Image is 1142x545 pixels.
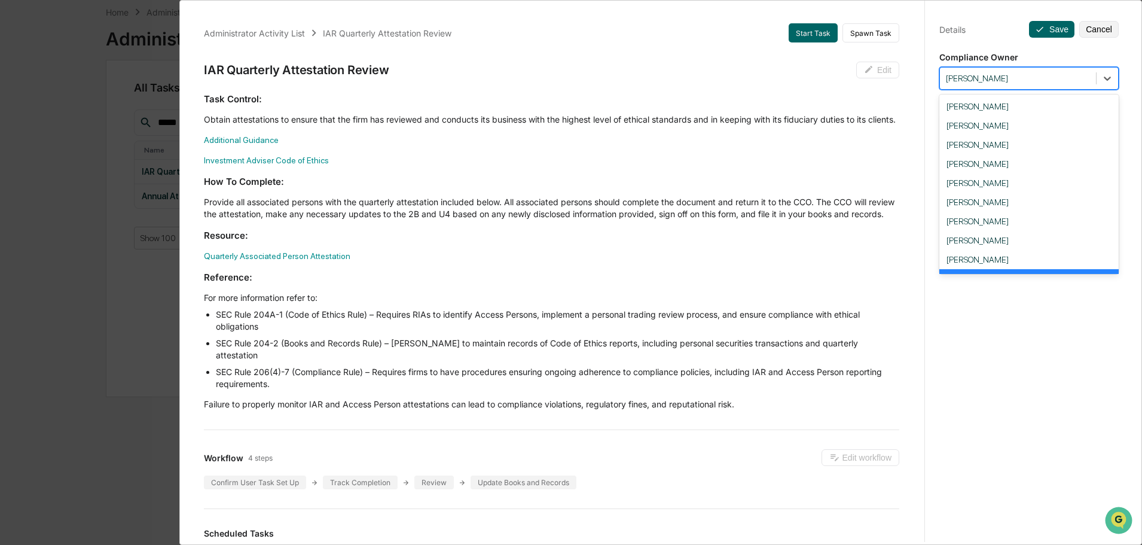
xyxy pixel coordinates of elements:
a: 🖐️Preclearance [7,146,82,168]
a: Powered byPylon [84,202,145,212]
li: SEC Rule 204A-1 (Code of Ethics Rule) – Requires RIAs to identify Access Persons, implement a per... [216,309,899,333]
strong: How To Complete: [204,176,284,187]
a: 🗄️Attestations [82,146,153,168]
div: IAR Quarterly Attestation Review [323,28,451,38]
div: Track Completion [323,476,398,489]
p: How can we help? [12,25,218,44]
div: [PERSON_NAME] [939,173,1119,193]
div: [PERSON_NAME] [939,193,1119,212]
div: [PERSON_NAME] [939,250,1119,269]
span: Attestations [99,151,148,163]
div: [PERSON_NAME] [939,135,1119,154]
strong: Resource: [204,230,248,241]
div: We're available if you need us! [41,103,151,113]
strong: Task Control: [204,93,262,105]
span: Workflow [204,453,243,463]
a: 🔎Data Lookup [7,169,80,190]
button: Cancel [1079,21,1119,38]
div: 🖐️ [12,152,22,162]
img: 1746055101610-c473b297-6a78-478c-a979-82029cc54cd1 [12,92,33,113]
div: IAR Quarterly Attestation Review [204,63,389,77]
div: [PERSON_NAME] [939,212,1119,231]
button: Edit workflow [822,449,899,466]
strong: Reference: [204,272,252,283]
div: 🗄️ [87,152,96,162]
span: Pylon [119,203,145,212]
span: 4 steps [248,453,273,462]
p: Provide all associated persons with the quarterly attestation included below. All associated pers... [204,196,899,220]
span: Preclearance [24,151,77,163]
p: Compliance Owner [939,52,1119,62]
button: Start new chat [203,95,218,109]
li: SEC Rule 206(4)-7 (Compliance Rule) – Requires firms to have procedures ensuring ongoing adherenc... [216,366,899,390]
a: Investment Adviser Code of Ethics [204,156,329,165]
div: Details [939,25,966,35]
a: Quarterly Associated Person Attestation [204,251,350,261]
div: [PERSON_NAME] [939,269,1119,288]
p: For more information refer to: [204,292,899,304]
li: SEC Rule 204-2 (Books and Records Rule) – [PERSON_NAME] to maintain records of Code of Ethics rep... [216,337,899,361]
div: Administrator Activity List [204,28,305,38]
span: Data Lookup [24,173,75,185]
iframe: Open customer support [1104,506,1136,538]
button: Start Task [789,23,838,42]
button: Spawn Task [842,23,899,42]
p: Failure to properly monitor IAR and Access Person attestations can lead to compliance violations,... [204,398,899,410]
div: [PERSON_NAME] [939,97,1119,116]
button: Edit [856,62,899,78]
div: Confirm User Task Set Up [204,476,306,489]
div: [PERSON_NAME] [939,154,1119,173]
button: Save [1029,21,1074,38]
h3: Scheduled Tasks [204,528,899,538]
p: Obtain attestations to ensure that the firm has reviewed and conducts its business with the highe... [204,114,899,126]
div: 🔎 [12,175,22,184]
div: [PERSON_NAME] [939,116,1119,135]
a: Additional Guidance [204,135,279,145]
div: Update Books and Records [471,476,576,489]
div: Review [414,476,454,489]
div: [PERSON_NAME] [939,231,1119,250]
div: Start new chat [41,92,196,103]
